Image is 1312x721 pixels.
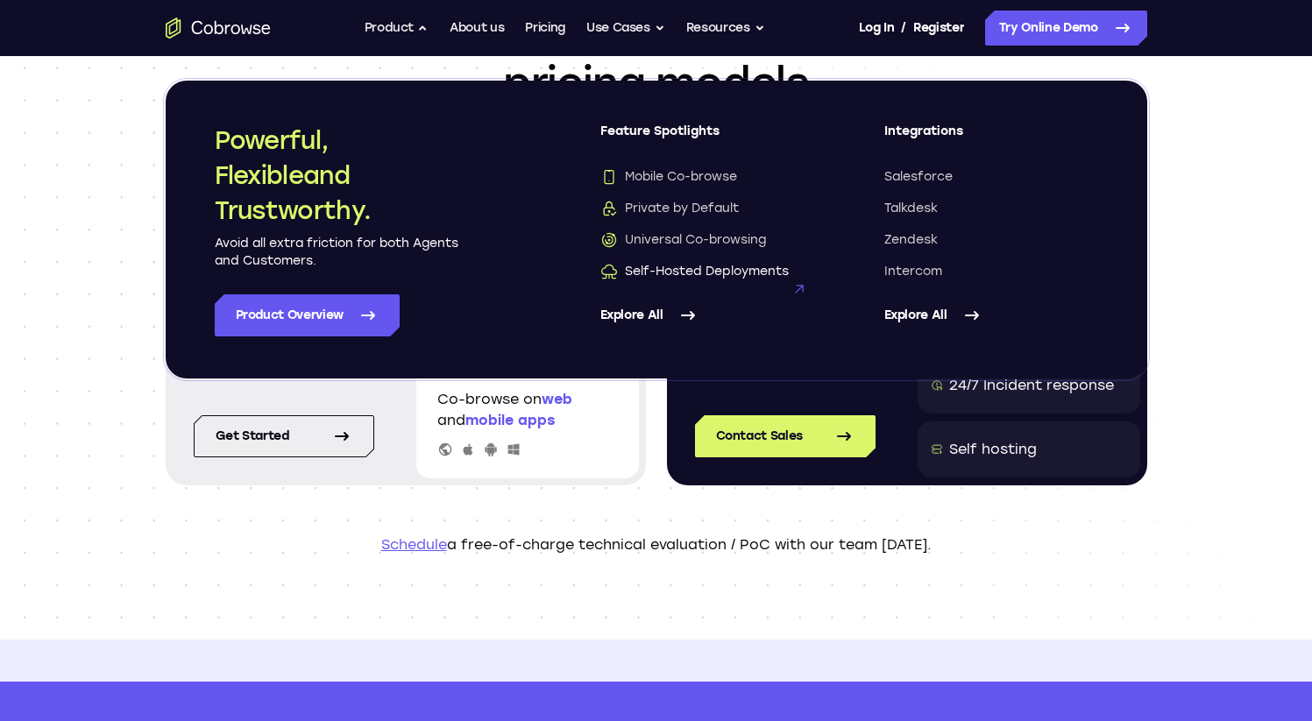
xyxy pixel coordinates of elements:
a: Register [913,11,964,46]
span: Mobile Co-browse [600,168,737,186]
a: Contact Sales [695,415,876,457]
button: Product [365,11,429,46]
img: Private by Default [600,200,618,217]
a: About us [450,11,504,46]
span: Zendesk [884,231,938,249]
button: Use Cases [586,11,665,46]
a: Log In [859,11,894,46]
a: Pricing [525,11,565,46]
span: Feature Spotlights [600,123,814,154]
span: web [542,391,572,407]
a: Talkdesk [884,200,1098,217]
a: Explore All [884,294,1098,336]
a: Salesforce [884,168,1098,186]
span: Integrations [884,123,1098,154]
span: Intercom [884,263,942,280]
div: Self hosting [949,439,1037,460]
span: / [901,18,906,39]
p: Co-browse on and [437,389,618,431]
p: Avoid all extra friction for both Agents and Customers. [215,235,460,270]
a: Mobile Co-browseMobile Co-browse [600,168,814,186]
span: Private by Default [600,200,739,217]
img: Mobile Co-browse [600,168,618,186]
a: Intercom [884,263,1098,280]
div: 24/7 Incident response [949,375,1114,396]
a: Schedule [381,536,447,553]
span: Universal Co-browsing [600,231,766,249]
span: Salesforce [884,168,953,186]
span: Talkdesk [884,200,938,217]
a: Try Online Demo [985,11,1147,46]
img: Self-Hosted Deployments [600,263,618,280]
img: Universal Co-browsing [600,231,618,249]
a: Go to the home page [166,18,271,39]
a: Zendesk [884,231,1098,249]
a: Get started [194,415,374,457]
a: Product Overview [215,294,400,336]
a: Explore All [600,294,814,336]
span: Self-Hosted Deployments [600,263,789,280]
p: a free-of-charge technical evaluation / PoC with our team [DATE]. [166,534,1147,555]
a: Self-Hosted DeploymentsSelf-Hosted Deployments [600,263,814,280]
a: Universal Co-browsingUniversal Co-browsing [600,231,814,249]
span: mobile apps [465,412,555,428]
h2: Powerful, Flexible and Trustworthy. [215,123,460,228]
a: Private by DefaultPrivate by Default [600,200,814,217]
button: Resources [686,11,765,46]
